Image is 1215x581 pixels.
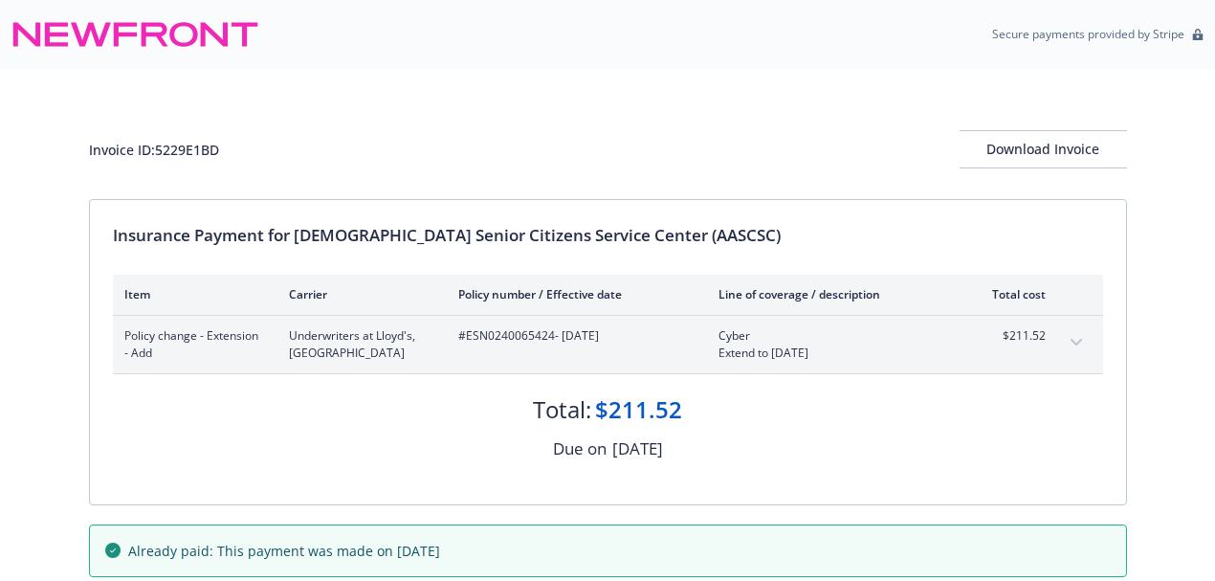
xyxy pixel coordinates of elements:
div: Policy number / Effective date [458,286,688,302]
div: Carrier [289,286,428,302]
span: Extend to [DATE] [718,345,943,362]
button: Download Invoice [960,130,1127,168]
div: Item [124,286,258,302]
div: Total: [533,393,591,426]
div: [DATE] [612,436,663,461]
div: Download Invoice [960,131,1127,168]
span: Underwriters at Lloyd's, [GEOGRAPHIC_DATA] [289,327,428,362]
div: Invoice ID: 5229E1BD [89,140,219,160]
button: expand content [1061,327,1092,358]
span: CyberExtend to [DATE] [718,327,943,362]
span: #ESN0240065424 - [DATE] [458,327,688,345]
div: Line of coverage / description [718,286,943,302]
span: Policy change - Extension - Add [124,327,258,362]
p: Secure payments provided by Stripe [992,26,1184,42]
div: Due on [553,436,607,461]
div: Total cost [974,286,1046,302]
div: Insurance Payment for [DEMOGRAPHIC_DATA] Senior Citizens Service Center (AASCSC) [113,223,1103,248]
span: Already paid: This payment was made on [DATE] [128,541,440,561]
div: $211.52 [595,393,682,426]
div: Policy change - Extension - AddUnderwriters at Lloyd's, [GEOGRAPHIC_DATA]#ESN0240065424- [DATE]Cy... [113,316,1103,373]
span: $211.52 [974,327,1046,345]
span: Cyber [718,327,943,345]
